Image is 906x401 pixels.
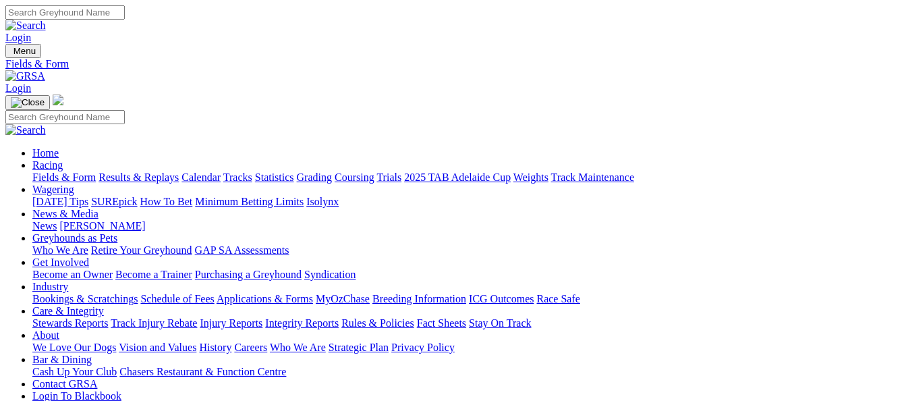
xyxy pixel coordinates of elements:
input: Search [5,110,125,124]
div: About [32,342,901,354]
a: Applications & Forms [217,293,313,304]
a: Login [5,32,31,43]
a: Get Involved [32,257,89,268]
img: Close [11,97,45,108]
a: 2025 TAB Adelaide Cup [404,171,511,183]
input: Search [5,5,125,20]
a: Retire Your Greyhound [91,244,192,256]
div: Get Involved [32,269,901,281]
a: Bookings & Scratchings [32,293,138,304]
a: Industry [32,281,68,292]
img: Search [5,20,46,32]
a: [PERSON_NAME] [59,220,145,232]
a: Become an Owner [32,269,113,280]
a: Rules & Policies [341,317,414,329]
a: Cash Up Your Club [32,366,117,377]
a: Fields & Form [32,171,96,183]
a: Greyhounds as Pets [32,232,117,244]
a: Careers [234,342,267,353]
a: Grading [297,171,332,183]
a: Injury Reports [200,317,262,329]
a: Fact Sheets [417,317,466,329]
a: Calendar [181,171,221,183]
a: Syndication [304,269,356,280]
a: Login [5,82,31,94]
img: logo-grsa-white.png [53,95,63,105]
a: Purchasing a Greyhound [195,269,302,280]
a: Stay On Track [469,317,531,329]
a: Stewards Reports [32,317,108,329]
a: Track Maintenance [551,171,634,183]
img: GRSA [5,70,45,82]
a: Wagering [32,184,74,195]
button: Toggle navigation [5,44,41,58]
a: Home [32,147,59,159]
a: News & Media [32,208,98,219]
a: Strategic Plan [329,342,389,353]
a: Tracks [223,171,252,183]
a: [DATE] Tips [32,196,88,207]
a: News [32,220,57,232]
a: Track Injury Rebate [111,317,197,329]
a: Vision and Values [119,342,196,353]
a: MyOzChase [316,293,370,304]
a: Who We Are [270,342,326,353]
div: Industry [32,293,901,305]
span: Menu [13,46,36,56]
div: Racing [32,171,901,184]
div: Care & Integrity [32,317,901,329]
a: Minimum Betting Limits [195,196,304,207]
a: Race Safe [536,293,579,304]
div: Greyhounds as Pets [32,244,901,257]
a: Racing [32,159,63,171]
a: GAP SA Assessments [195,244,289,256]
a: Bar & Dining [32,354,92,365]
a: Trials [376,171,401,183]
a: Breeding Information [372,293,466,304]
a: Fields & Form [5,58,901,70]
button: Toggle navigation [5,95,50,110]
a: How To Bet [140,196,193,207]
a: SUREpick [91,196,137,207]
a: We Love Our Dogs [32,342,116,353]
a: Coursing [335,171,374,183]
a: Weights [513,171,548,183]
a: About [32,329,59,341]
a: Results & Replays [98,171,179,183]
img: Search [5,124,46,136]
a: Become a Trainer [115,269,192,280]
a: Care & Integrity [32,305,104,317]
div: News & Media [32,220,901,232]
a: Contact GRSA [32,378,97,390]
a: Isolynx [306,196,339,207]
div: Bar & Dining [32,366,901,378]
a: Privacy Policy [391,342,455,353]
a: Statistics [255,171,294,183]
a: Integrity Reports [265,317,339,329]
a: History [199,342,231,353]
a: Schedule of Fees [140,293,214,304]
div: Wagering [32,196,901,208]
a: Who We Are [32,244,88,256]
a: ICG Outcomes [469,293,534,304]
a: Chasers Restaurant & Function Centre [119,366,286,377]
